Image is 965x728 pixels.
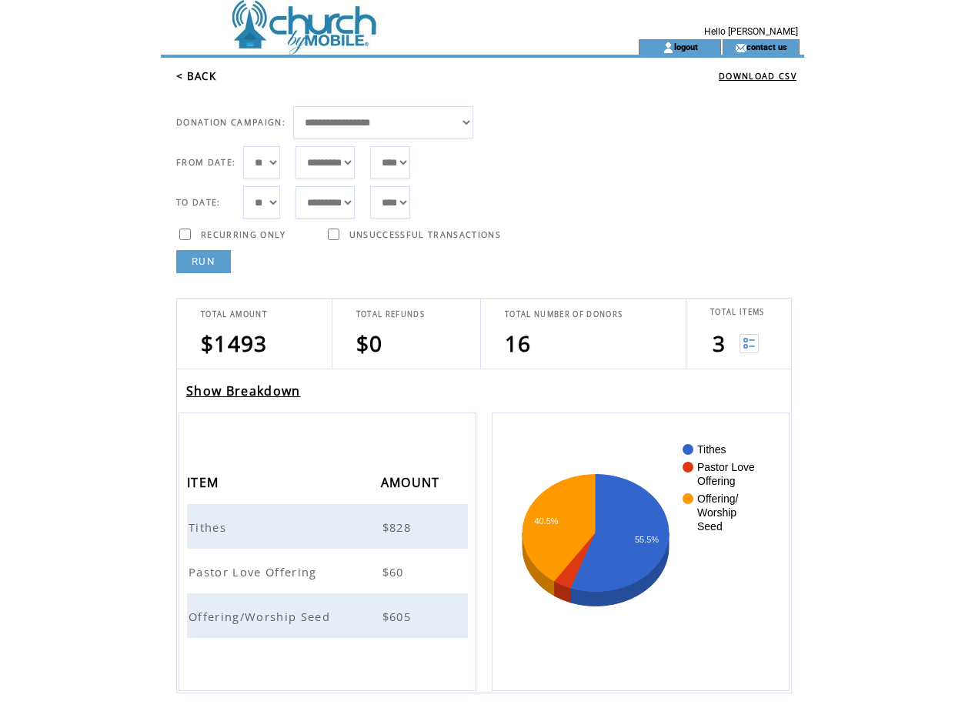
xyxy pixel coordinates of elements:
text: 55.5% [635,535,659,544]
span: ITEM [187,470,222,499]
span: TOTAL ITEMS [710,307,765,317]
a: RUN [176,250,231,273]
span: UNSUCCESSFUL TRANSACTIONS [349,229,501,240]
a: < BACK [176,69,216,83]
text: Worship [697,506,736,519]
text: 40.5% [534,516,558,526]
span: FROM DATE: [176,157,235,168]
a: AMOUNT [381,477,444,486]
span: TOTAL NUMBER OF DONORS [505,309,623,319]
text: Tithes [697,443,726,456]
span: TO DATE: [176,197,221,208]
span: 16 [505,329,532,358]
span: $0 [356,329,383,358]
span: Offering/Worship Seed [189,609,334,624]
span: RECURRING ONLY [201,229,286,240]
img: contact_us_icon.gif [735,42,746,54]
span: DONATION CAMPAIGN: [176,117,285,128]
a: Pastor Love Offering [189,563,321,577]
img: account_icon.gif [663,42,674,54]
span: Pastor Love Offering [189,564,321,579]
span: 3 [713,329,726,358]
span: AMOUNT [381,470,444,499]
a: ITEM [187,477,222,486]
a: Show Breakdown [186,382,301,399]
img: View list [740,334,759,353]
text: Offering/ [697,493,739,505]
span: Hello [PERSON_NAME] [704,26,798,37]
span: $60 [382,564,408,579]
span: $1493 [201,329,268,358]
a: Tithes [189,519,230,533]
span: TOTAL AMOUNT [201,309,267,319]
text: Offering [697,475,736,487]
span: $605 [382,609,415,624]
span: TOTAL REFUNDS [356,309,425,319]
span: $828 [382,519,415,535]
span: Tithes [189,519,230,535]
svg: A chart. [516,436,766,667]
text: Pastor Love [697,461,755,473]
a: contact us [746,42,787,52]
a: Offering/Worship Seed [189,608,334,622]
a: DOWNLOAD CSV [719,71,796,82]
text: Seed [697,520,723,533]
a: logout [674,42,698,52]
